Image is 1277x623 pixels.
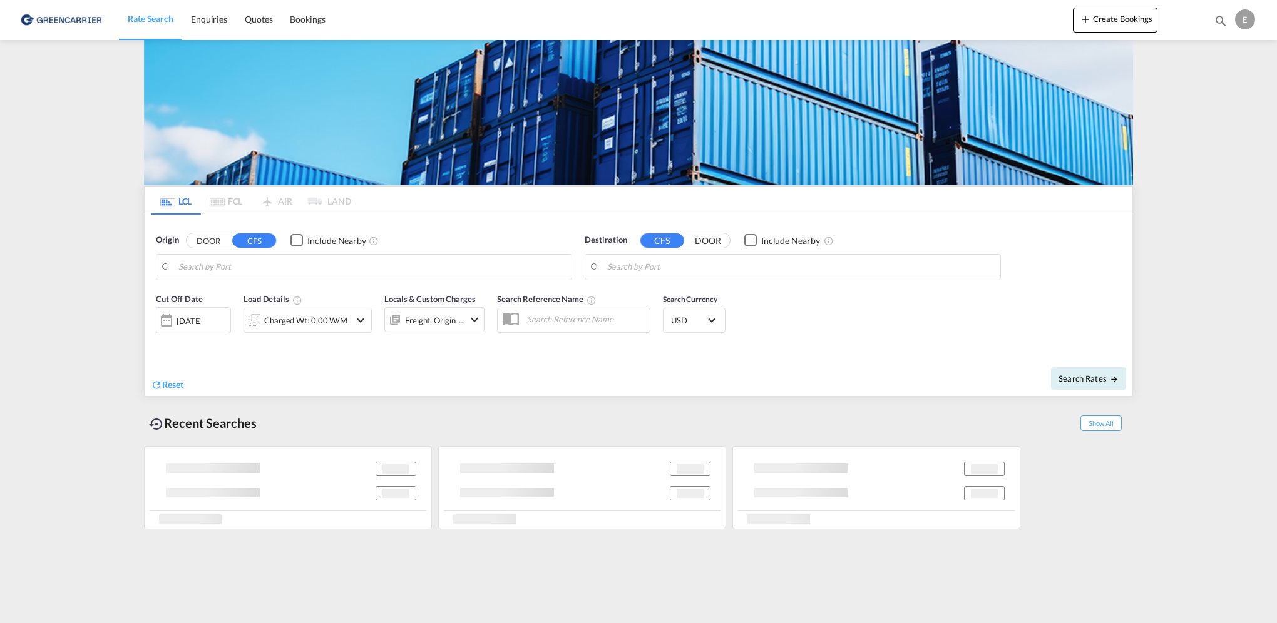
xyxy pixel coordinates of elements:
[162,379,183,390] span: Reset
[145,215,1132,396] div: Origin DOOR CFS Checkbox No InkUnchecked: Ignores neighbouring ports when fetching rates.Checked ...
[144,409,262,437] div: Recent Searches
[587,295,597,305] md-icon: Your search will be saved by the below given name
[467,312,482,327] md-icon: icon-chevron-down
[686,233,730,248] button: DOOR
[178,258,565,276] input: Search by Port
[384,307,485,332] div: Freight Origin Destinationicon-chevron-down
[307,235,366,247] div: Include Nearby
[187,233,230,248] button: DOOR
[761,235,820,247] div: Include Nearby
[384,294,476,304] span: Locals & Custom Charges
[264,311,347,329] div: Charged Wt: 0.00 W/M
[744,234,820,247] md-checkbox: Checkbox No Ink
[1059,373,1119,383] span: Search Rates
[1051,367,1126,390] button: Search Ratesicon-arrow-right
[497,294,597,304] span: Search Reference Name
[1073,8,1157,33] button: icon-plus 400-fgCreate Bookings
[1080,415,1122,431] span: Show All
[521,310,650,328] input: Search Reference Name
[151,187,201,215] md-tab-item: LCL
[353,313,368,328] md-icon: icon-chevron-down
[607,258,994,276] input: Search by Port
[149,417,164,432] md-icon: icon-backup-restore
[151,187,351,215] md-pagination-wrapper: Use the left and right arrow keys to navigate between tabs
[245,14,272,24] span: Quotes
[191,14,227,24] span: Enquiries
[244,294,302,304] span: Load Details
[144,40,1133,185] img: GreenCarrierFCL_LCL.png
[232,233,276,248] button: CFS
[151,378,183,392] div: icon-refreshReset
[1235,9,1255,29] div: E
[244,308,372,333] div: Charged Wt: 0.00 W/Micon-chevron-down
[1214,14,1228,33] div: icon-magnify
[663,295,717,304] span: Search Currency
[369,236,379,246] md-icon: Unchecked: Ignores neighbouring ports when fetching rates.Checked : Includes neighbouring ports w...
[1078,11,1093,26] md-icon: icon-plus 400-fg
[290,14,325,24] span: Bookings
[670,311,719,329] md-select: Select Currency: $ USDUnited States Dollar
[1214,14,1228,28] md-icon: icon-magnify
[156,294,203,304] span: Cut Off Date
[671,315,706,326] span: USD
[156,332,165,349] md-datepicker: Select
[156,234,178,246] span: Origin
[177,315,202,327] div: [DATE]
[585,234,627,246] span: Destination
[19,6,103,34] img: e39c37208afe11efa9cb1d7a6ea7d6f5.png
[1110,375,1119,383] md-icon: icon-arrow-right
[156,307,231,333] div: [DATE]
[128,13,173,24] span: Rate Search
[405,311,464,329] div: Freight Origin Destination
[640,233,684,248] button: CFS
[292,295,302,305] md-icon: Chargeable Weight
[824,236,834,246] md-icon: Unchecked: Ignores neighbouring ports when fetching rates.Checked : Includes neighbouring ports w...
[290,234,366,247] md-checkbox: Checkbox No Ink
[151,379,162,390] md-icon: icon-refresh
